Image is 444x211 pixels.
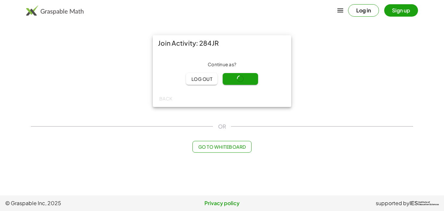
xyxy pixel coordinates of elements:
span: supported by [376,199,410,207]
div: Join Activity: 284JR [153,35,291,51]
span: Log out [191,76,212,82]
a: Privacy policy [150,199,294,207]
button: Log in [348,4,379,17]
span: Go to Whiteboard [198,144,246,150]
span: IES [410,200,418,206]
span: Institute of Education Sciences [418,201,439,206]
button: Log out [186,73,217,85]
button: Sign up [384,4,418,17]
span: OR [218,123,226,130]
div: Continue as ? [158,61,286,68]
a: IESInstitute ofEducation Sciences [410,199,439,207]
button: Go to Whiteboard [192,141,251,153]
span: © Graspable Inc, 2025 [5,199,150,207]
